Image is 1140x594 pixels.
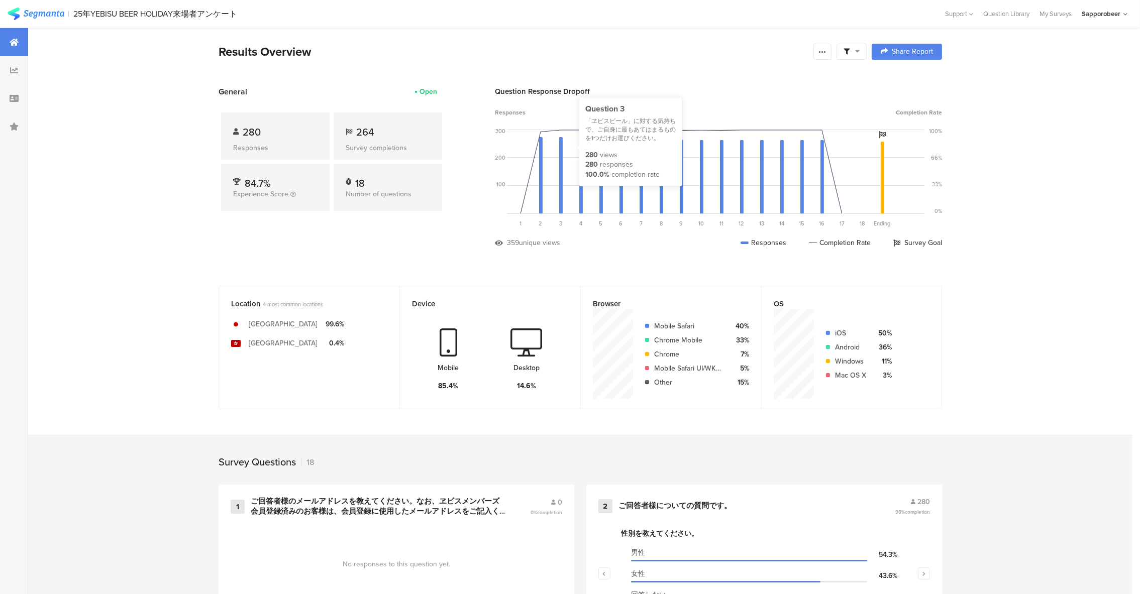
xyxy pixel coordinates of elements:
[356,125,374,140] span: 264
[495,86,942,97] div: Question Response Dropoff
[507,237,519,248] div: 359
[231,500,245,514] div: 1
[585,160,598,170] div: 280
[978,9,1034,19] a: Question Library
[249,338,318,348] div: [GEOGRAPHIC_DATA]
[732,377,749,388] div: 15%
[893,237,942,248] div: Survey Goal
[835,342,866,352] div: Android
[233,143,318,153] div: Responses
[600,160,633,170] div: responses
[579,219,582,227] span: 4
[301,456,314,468] div: 18
[1034,9,1077,19] a: My Surveys
[326,338,344,348] div: 0.4%
[895,508,930,516] span: 98%
[835,328,866,338] div: iOS
[346,143,430,153] div: Survey completions
[420,86,437,97] div: Open
[741,237,786,248] div: Responses
[619,219,623,227] span: 6
[438,363,459,373] div: Mobile
[860,219,865,227] span: 18
[835,370,866,381] div: Mac OS X
[732,349,749,360] div: 7%
[585,170,609,180] div: 100.0%
[654,321,723,331] div: Mobile Safari
[892,48,933,55] span: Share Report
[249,319,318,329] div: [GEOGRAPHIC_DATA]
[896,108,942,117] span: Completion Rate
[598,499,612,513] div: 2
[935,207,942,215] div: 0%
[874,370,892,381] div: 3%
[599,219,603,227] span: 5
[219,454,296,469] div: Survey Questions
[654,349,723,360] div: Chrome
[867,549,897,560] div: 54.3%
[835,356,866,367] div: Windows
[539,219,543,227] span: 2
[819,219,825,227] span: 16
[945,6,973,22] div: Support
[739,219,745,227] span: 12
[243,125,261,140] span: 280
[779,219,784,227] span: 14
[732,335,749,345] div: 33%
[326,319,344,329] div: 99.6%
[932,180,942,188] div: 33%
[631,547,645,558] span: 男性
[917,497,930,507] span: 280
[809,237,871,248] div: Completion Rate
[799,219,805,227] span: 15
[621,528,907,539] div: 性別を教えてください。
[874,342,892,352] div: 36%
[68,8,70,20] div: |
[585,117,676,142] div: 「ヱビスビール」に対する気持ちで、ご自身に最もあてはまるものを1つだけお選びください。
[585,150,598,160] div: 280
[905,508,930,516] span: completion
[537,509,562,516] span: completion
[874,328,892,338] div: 50%
[520,219,522,227] span: 1
[680,219,683,227] span: 9
[8,8,64,20] img: segmanta logo
[774,298,913,309] div: OS
[867,570,897,581] div: 43.6%
[346,189,411,199] span: Number of questions
[219,86,247,97] span: General
[412,298,552,309] div: Device
[495,127,505,135] div: 300
[517,381,536,391] div: 14.6%
[263,300,323,308] span: 4 most common locations
[660,219,663,227] span: 8
[519,237,560,248] div: unique views
[654,363,723,374] div: Mobile Safari UI/WKWebView
[74,9,238,19] div: 25年YEBISU BEER HOLIDAY来場者アンケート
[343,559,450,569] span: No responses to this question yet.
[654,377,723,388] div: Other
[631,568,645,579] span: 女性
[219,43,808,61] div: Results Overview
[559,219,562,227] span: 3
[495,108,526,117] span: Responses
[654,335,723,345] div: Chrome Mobile
[251,497,506,516] div: ご回答者様のメールアドレスを教えてください。なお、ヱビスメンバーズ会員登録済みのお客様は、会員登録に使用したメールアドレスをご記入ください。
[732,321,749,331] div: 40%
[531,509,562,516] span: 0%
[593,298,733,309] div: Browser
[874,356,892,367] div: 11%
[231,298,371,309] div: Location
[929,127,942,135] div: 100%
[355,176,365,186] div: 18
[879,131,886,138] i: Survey Goal
[840,219,845,227] span: 17
[611,170,660,180] div: completion rate
[640,219,643,227] span: 7
[585,103,676,114] div: Question 3
[732,363,749,374] div: 5%
[699,219,704,227] span: 10
[496,180,505,188] div: 100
